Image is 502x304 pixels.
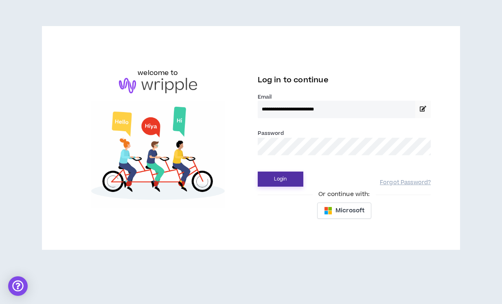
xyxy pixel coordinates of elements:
span: Microsoft [335,206,364,215]
button: Microsoft [317,203,371,219]
span: Log in to continue [258,75,329,85]
label: Email [258,93,431,101]
span: Or continue with: [313,190,375,199]
a: Forgot Password? [380,179,431,187]
label: Password [258,130,284,137]
button: Login [258,172,303,187]
h6: welcome to [138,68,178,78]
img: logo-brand.png [119,78,197,93]
img: Welcome to Wripple [71,101,245,208]
div: Open Intercom Messenger [8,276,28,296]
